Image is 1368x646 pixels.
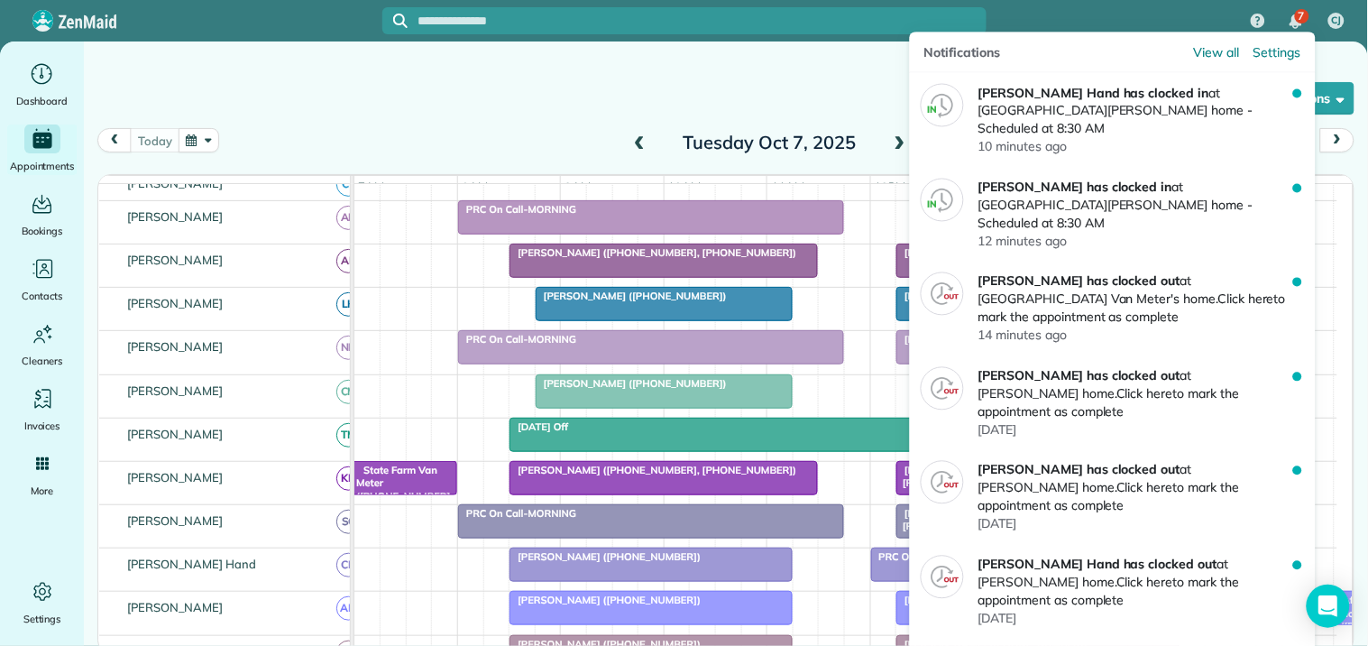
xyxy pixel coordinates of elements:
[1193,43,1239,61] a: View all
[336,510,361,534] span: SC
[978,366,1293,420] p: at [PERSON_NAME] home. to mark the appointment as complete
[665,180,705,194] span: 10am
[978,516,1017,532] span: [DATE]
[336,336,361,360] span: ND
[124,176,227,190] span: [PERSON_NAME]
[124,513,227,528] span: [PERSON_NAME]
[978,178,1293,232] p: at [GEOGRAPHIC_DATA][PERSON_NAME] home - Scheduled at 8:30 AM
[978,556,1217,572] strong: [PERSON_NAME] Hand has clocked out
[509,594,702,606] span: [PERSON_NAME] ([PHONE_NUMBER])
[910,450,1316,545] a: [PERSON_NAME] has clocked outat [PERSON_NAME] home.Click hereto mark the appointment as complete[...
[124,296,227,310] span: [PERSON_NAME]
[509,420,569,433] span: [DATE] Off
[23,610,61,628] span: Settings
[978,461,1293,515] p: at [PERSON_NAME] home. to mark the appointment as complete
[978,555,1293,609] p: at [PERSON_NAME] home. to mark the appointment as complete
[509,246,797,259] span: [PERSON_NAME] ([PHONE_NUMBER], [PHONE_NUMBER])
[24,417,60,435] span: Invoices
[336,553,361,577] span: CH
[1320,128,1354,152] button: next
[7,189,77,240] a: Bookings
[7,577,77,628] a: Settings
[978,273,1180,290] strong: [PERSON_NAME] has clocked out
[978,610,1017,626] span: [DATE]
[457,507,577,520] span: PRC On Call-MORNING
[978,328,1067,344] span: 14 minutes ago
[535,377,728,390] span: [PERSON_NAME] ([PHONE_NUMBER])
[1307,585,1350,628] div: Open Intercom Messenger
[1116,480,1173,496] em: Click here
[16,92,68,110] span: Dashboard
[130,128,179,152] button: today
[7,254,77,305] a: Contacts
[336,596,361,621] span: AM
[354,180,388,194] span: 7am
[31,482,53,500] span: More
[22,222,63,240] span: Bookings
[124,383,227,398] span: [PERSON_NAME]
[871,180,910,194] span: 12pm
[393,14,408,28] svg: Focus search
[978,367,1180,383] strong: [PERSON_NAME] has clocked out
[978,179,1172,195] strong: [PERSON_NAME] has clocked in
[336,423,361,448] span: TM
[924,43,1001,61] span: Notifications
[457,333,577,346] span: PRC On Call-MORNING
[1116,385,1173,401] em: Click here
[535,290,728,302] span: [PERSON_NAME] ([PHONE_NUMBER])
[336,466,361,491] span: KD
[910,167,1316,262] a: [PERSON_NAME] has clocked inat [GEOGRAPHIC_DATA][PERSON_NAME] home - Scheduled at 8:30 AM12 minut...
[910,262,1316,356] a: [PERSON_NAME] has clocked outat [GEOGRAPHIC_DATA] Van Meter's home.Click hereto mark the appointm...
[354,464,450,541] span: State Farm Van Meter ([PHONE_NUMBER], [PHONE_NUMBER])
[910,73,1316,168] a: [PERSON_NAME] Hand has clocked inat [GEOGRAPHIC_DATA][PERSON_NAME] home - Scheduled at 8:30 AM10 ...
[978,462,1180,478] strong: [PERSON_NAME] has clocked out
[978,139,1067,155] span: 10 minutes ago
[124,253,227,267] span: [PERSON_NAME]
[910,544,1316,639] a: [PERSON_NAME] Hand has clocked outat [PERSON_NAME] home.Click hereto mark the appointment as comp...
[97,128,132,152] button: prev
[336,172,361,197] span: CT
[336,380,361,404] span: CM
[978,84,1293,138] p: at [GEOGRAPHIC_DATA][PERSON_NAME] home - Scheduled at 8:30 AM
[382,14,408,28] button: Focus search
[7,319,77,370] a: Cleaners
[124,470,227,484] span: [PERSON_NAME]
[336,292,361,317] span: LH
[1277,2,1315,42] div: 7 unread notifications
[124,209,227,224] span: [PERSON_NAME]
[910,355,1316,450] a: [PERSON_NAME] has clocked outat [PERSON_NAME] home.Click hereto mark the appointment as complete[...
[509,550,702,563] span: [PERSON_NAME] ([PHONE_NUMBER])
[124,557,260,571] span: [PERSON_NAME] Hand
[978,85,1209,101] strong: [PERSON_NAME] Hand has clocked in
[458,180,491,194] span: 8am
[978,421,1017,438] span: [DATE]
[7,384,77,435] a: Invoices
[509,464,797,476] span: [PERSON_NAME] ([PHONE_NUMBER], [PHONE_NUMBER])
[10,157,75,175] span: Appointments
[7,125,77,175] a: Appointments
[1299,9,1305,23] span: 7
[336,249,361,273] span: AR
[457,203,577,216] span: PRC On Call-MORNING
[124,339,227,354] span: [PERSON_NAME]
[124,600,227,614] span: [PERSON_NAME]
[1218,291,1275,308] em: Click here
[978,272,1293,327] p: at [GEOGRAPHIC_DATA] Van Meter's home. to mark the appointment as complete
[561,180,594,194] span: 9am
[124,427,227,441] span: [PERSON_NAME]
[978,233,1067,249] span: 12 minutes ago
[7,60,77,110] a: Dashboard
[1332,14,1342,28] span: CJ
[22,287,62,305] span: Contacts
[656,133,882,152] h2: Tuesday Oct 7, 2025
[336,206,361,230] span: AH
[1116,574,1173,590] em: Click here
[22,352,62,370] span: Cleaners
[1253,43,1301,61] a: Settings
[767,180,808,194] span: 11am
